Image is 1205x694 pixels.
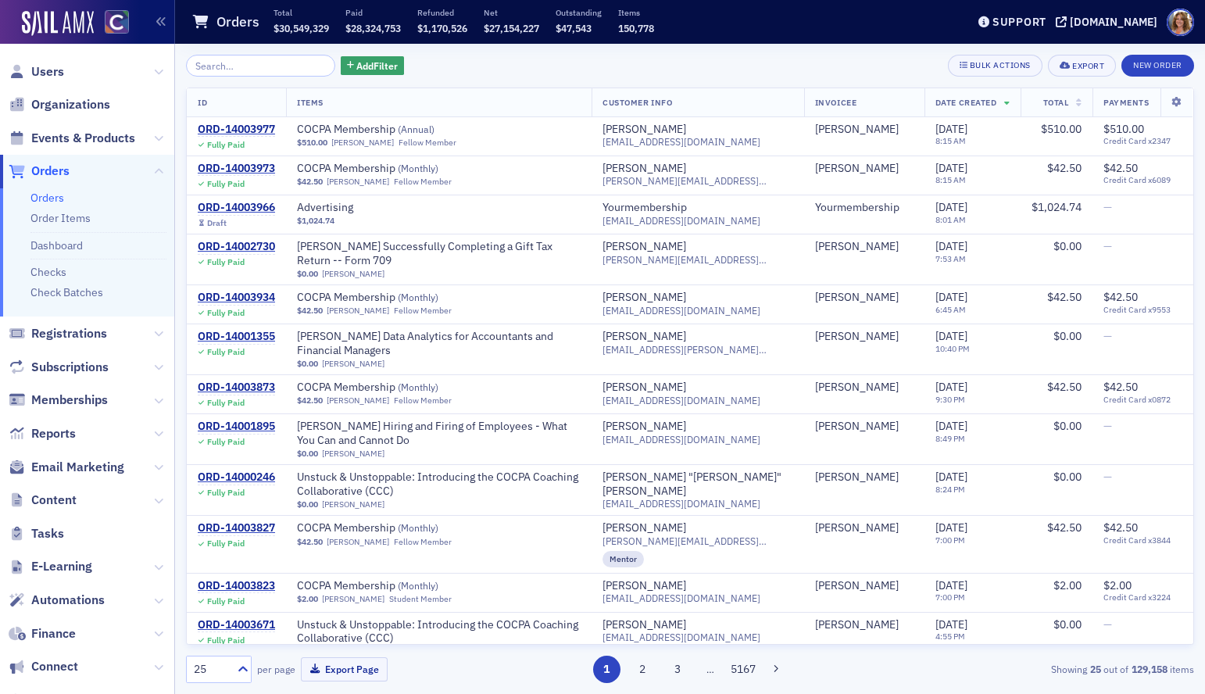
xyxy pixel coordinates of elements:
[207,179,245,189] div: Fully Paid
[30,211,91,225] a: Order Items
[297,594,318,604] span: $2.00
[297,240,581,267] a: [PERSON_NAME] Successfully Completing a Gift Tax Return -- Form 709
[1121,55,1194,77] button: New Order
[417,22,467,34] span: $1,170,526
[602,551,644,567] div: Mentor
[602,201,687,215] div: Yourmembership
[935,239,967,253] span: [DATE]
[31,592,105,609] span: Automations
[602,470,793,498] div: [PERSON_NAME] "[PERSON_NAME]" [PERSON_NAME]
[1103,161,1138,175] span: $42.50
[297,291,494,305] span: COCPA Membership
[186,55,335,77] input: Search…
[699,662,721,676] span: …
[9,592,105,609] a: Automations
[398,381,438,393] span: ( Monthly )
[602,579,686,593] div: [PERSON_NAME]
[198,470,275,485] div: ORD-14000246
[935,122,967,136] span: [DATE]
[30,265,66,279] a: Checks
[297,201,494,215] span: Advertising
[22,11,94,36] a: SailAMX
[484,7,539,18] p: Net
[322,269,384,279] a: [PERSON_NAME]
[198,123,275,137] a: ORD-14003977
[297,123,494,137] span: COCPA Membership
[9,130,135,147] a: Events & Products
[935,253,966,264] time: 7:53 AM
[1103,535,1182,546] span: Credit Card x3844
[31,492,77,509] span: Content
[297,449,318,459] span: $0.00
[297,521,494,535] span: COCPA Membership
[345,7,401,18] p: Paid
[935,617,967,631] span: [DATE]
[602,305,760,317] span: [EMAIL_ADDRESS][DOMAIN_NAME]
[815,162,899,176] a: [PERSON_NAME]
[198,162,275,176] div: ORD-14003973
[815,201,914,215] span: Yourmembership
[815,330,914,344] span: Julianna Keleher
[602,521,686,535] a: [PERSON_NAME]
[1056,16,1163,27] button: [DOMAIN_NAME]
[31,459,124,476] span: Email Marketing
[297,395,323,406] span: $42.50
[297,269,318,279] span: $0.00
[30,285,103,299] a: Check Batches
[618,7,654,18] p: Items
[297,330,581,357] a: [PERSON_NAME] Data Analytics for Accountants and Financial Managers
[297,420,581,447] span: Surgent's Hiring and Firing of Employees - What You Can and Cannot Do
[297,138,327,148] span: $510.00
[398,579,438,592] span: ( Monthly )
[257,662,295,676] label: per page
[9,359,109,376] a: Subscriptions
[602,330,686,344] div: [PERSON_NAME]
[628,656,656,683] button: 2
[1048,55,1116,77] button: Export
[970,61,1031,70] div: Bulk Actions
[297,240,581,267] span: Surgent's Successfully Completing a Gift Tax Return -- Form 709
[9,625,76,642] a: Finance
[198,521,275,535] a: ORD-14003827
[322,359,384,369] a: [PERSON_NAME]
[9,658,78,675] a: Connect
[207,257,245,267] div: Fully Paid
[935,380,967,394] span: [DATE]
[389,594,452,604] div: Student Member
[297,291,494,305] a: COCPA Membership (Monthly)
[1103,290,1138,304] span: $42.50
[815,291,899,305] div: [PERSON_NAME]
[322,499,384,510] a: [PERSON_NAME]
[1103,329,1112,343] span: —
[394,306,452,316] div: Fellow Member
[1047,161,1082,175] span: $42.50
[9,425,76,442] a: Reports
[31,558,92,575] span: E-Learning
[1053,239,1082,253] span: $0.00
[1103,97,1149,108] span: Payments
[297,470,581,498] a: Unstuck & Unstoppable: Introducing the COCPA Coaching Collaborative (CCC)
[297,162,494,176] a: COCPA Membership (Monthly)
[935,484,965,495] time: 8:24 PM
[9,459,124,476] a: Email Marketing
[1053,578,1082,592] span: $2.00
[815,470,899,485] div: [PERSON_NAME]
[602,175,793,187] span: [PERSON_NAME][EMAIL_ADDRESS][DOMAIN_NAME]
[602,254,793,266] span: [PERSON_NAME][EMAIL_ADDRESS][DOMAIN_NAME]
[31,658,78,675] span: Connect
[331,138,394,148] a: [PERSON_NAME]
[198,618,275,632] a: ORD-14003671
[394,177,452,187] div: Fellow Member
[274,22,329,34] span: $30,549,329
[602,535,793,547] span: [PERSON_NAME][EMAIL_ADDRESS][DOMAIN_NAME]
[935,592,965,603] time: 7:00 PM
[297,359,318,369] span: $0.00
[207,596,245,606] div: Fully Paid
[602,395,760,406] span: [EMAIL_ADDRESS][DOMAIN_NAME]
[394,395,452,406] div: Fellow Member
[1103,419,1112,433] span: —
[935,174,966,185] time: 8:15 AM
